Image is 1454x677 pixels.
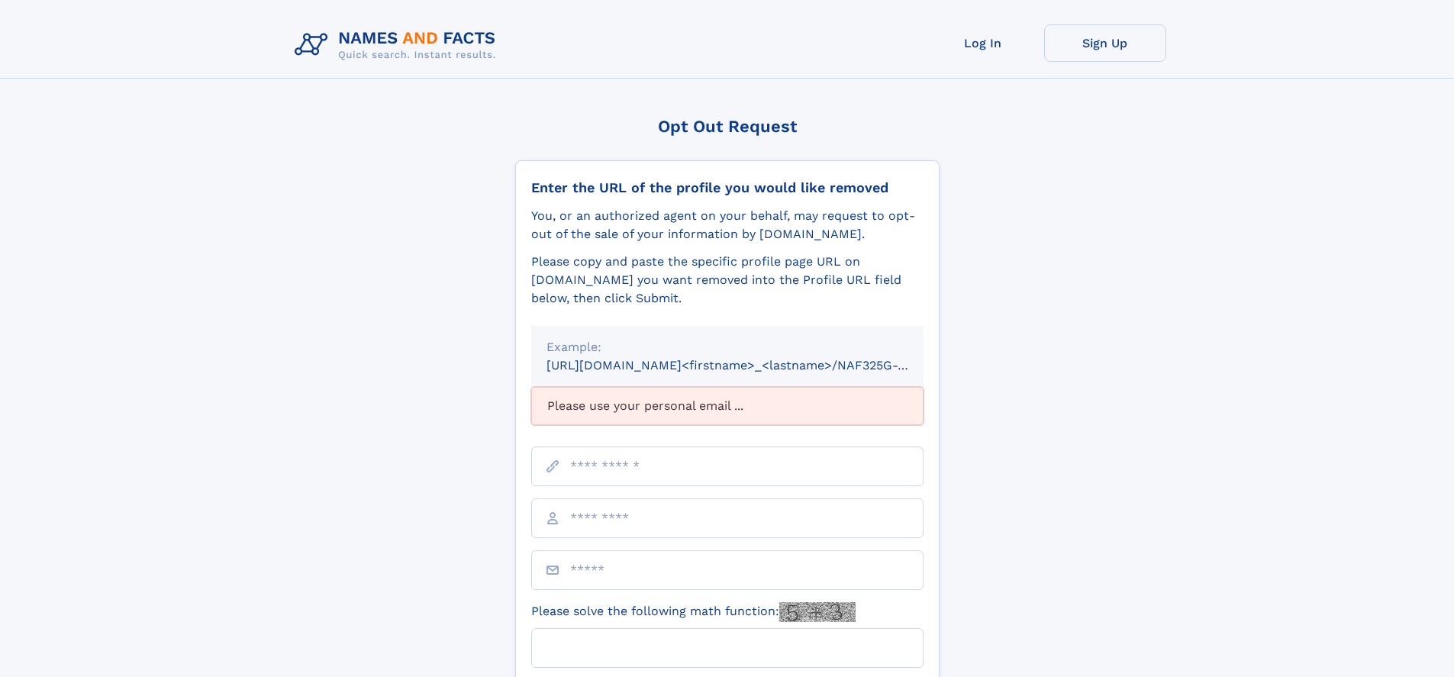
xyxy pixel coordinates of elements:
img: Logo Names and Facts [289,24,508,66]
a: Sign Up [1044,24,1166,62]
div: Please use your personal email ... [531,387,924,425]
div: You, or an authorized agent on your behalf, may request to opt-out of the sale of your informatio... [531,207,924,243]
div: Example: [546,338,908,356]
div: Enter the URL of the profile you would like removed [531,179,924,196]
div: Opt Out Request [515,117,940,136]
small: [URL][DOMAIN_NAME]<firstname>_<lastname>/NAF325G-xxxxxxxx [546,358,953,372]
div: Please copy and paste the specific profile page URL on [DOMAIN_NAME] you want removed into the Pr... [531,253,924,308]
label: Please solve the following math function: [531,602,856,622]
a: Log In [922,24,1044,62]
